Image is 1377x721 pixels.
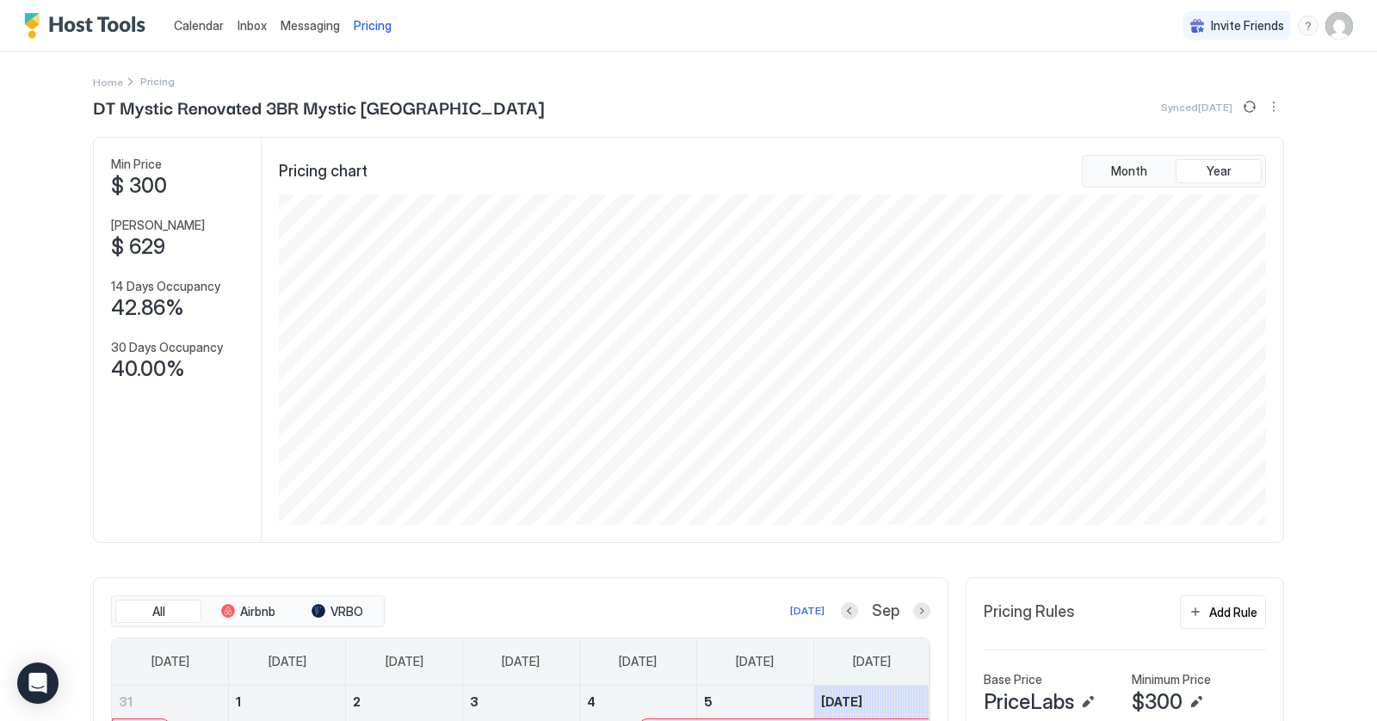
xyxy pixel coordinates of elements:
[330,604,363,619] span: VRBO
[1132,672,1211,687] span: Minimum Price
[984,672,1042,687] span: Base Price
[236,694,241,709] span: 1
[814,686,930,718] a: September 6, 2025
[580,686,696,718] a: September 4, 2025
[704,694,713,709] span: 5
[485,638,557,685] a: Wednesday
[346,686,462,718] a: September 2, 2025
[463,686,579,718] a: September 3, 2025
[1207,163,1232,179] span: Year
[269,654,306,669] span: [DATE]
[1263,96,1284,117] div: menu
[140,75,175,88] span: Breadcrumb
[111,173,167,199] span: $ 300
[229,686,345,718] a: September 1, 2025
[502,654,540,669] span: [DATE]
[853,654,891,669] span: [DATE]
[719,638,791,685] a: Friday
[93,76,123,89] span: Home
[93,94,544,120] span: DT Mystic Renovated 3BR Mystic [GEOGRAPHIC_DATA]
[111,157,162,172] span: Min Price
[1211,18,1284,34] span: Invite Friends
[112,686,228,718] a: August 31, 2025
[111,356,185,382] span: 40.00%
[134,638,207,685] a: Sunday
[1082,155,1266,188] div: tab-group
[913,602,930,619] button: Next month
[984,602,1075,622] span: Pricing Rules
[1298,15,1318,36] div: menu
[93,72,123,90] div: Breadcrumb
[119,694,133,709] span: 31
[1186,692,1207,712] button: Edit
[1111,163,1147,179] span: Month
[1180,595,1266,629] button: Add Rule
[24,13,153,39] a: Host Tools Logo
[386,654,423,669] span: [DATE]
[281,18,340,33] span: Messaging
[1132,689,1182,715] span: $300
[1263,96,1284,117] button: More options
[619,654,657,669] span: [DATE]
[281,16,340,34] a: Messaging
[697,686,813,718] a: September 5, 2025
[93,72,123,90] a: Home
[240,604,275,619] span: Airbnb
[736,654,774,669] span: [DATE]
[238,16,267,34] a: Inbox
[152,604,165,619] span: All
[841,602,858,619] button: Previous month
[205,600,291,624] button: Airbnb
[354,18,392,34] span: Pricing
[174,16,224,34] a: Calendar
[368,638,441,685] a: Tuesday
[111,295,184,321] span: 42.86%
[1078,692,1098,712] button: Edit
[353,694,361,709] span: 2
[787,601,827,621] button: [DATE]
[111,234,165,260] span: $ 629
[111,340,223,355] span: 30 Days Occupancy
[602,638,674,685] a: Thursday
[174,18,224,33] span: Calendar
[836,638,908,685] a: Saturday
[251,638,324,685] a: Monday
[111,279,220,294] span: 14 Days Occupancy
[821,694,862,709] span: [DATE]
[470,694,479,709] span: 3
[115,600,201,624] button: All
[1161,101,1232,114] span: Synced [DATE]
[1209,603,1257,621] div: Add Rule
[294,600,380,624] button: VRBO
[111,218,205,233] span: [PERSON_NAME]
[1176,159,1262,183] button: Year
[1325,12,1353,40] div: User profile
[17,662,59,704] div: Open Intercom Messenger
[1239,96,1260,117] button: Sync prices
[587,694,596,709] span: 4
[111,595,385,628] div: tab-group
[238,18,267,33] span: Inbox
[790,603,824,619] div: [DATE]
[1086,159,1172,183] button: Month
[984,689,1074,715] span: PriceLabs
[151,654,189,669] span: [DATE]
[279,162,367,182] span: Pricing chart
[872,601,899,621] span: Sep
